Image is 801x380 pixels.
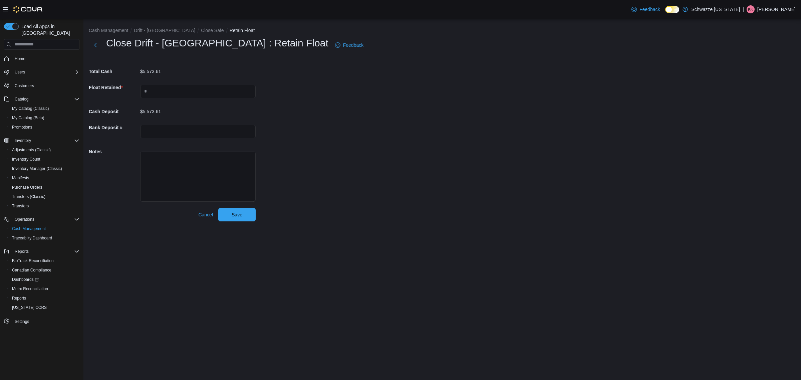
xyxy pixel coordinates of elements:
span: Transfers (Classic) [9,193,79,201]
span: Transfers [12,203,29,209]
button: My Catalog (Classic) [7,104,82,113]
p: $5,573.61 [140,109,161,114]
h5: Notes [89,145,139,158]
span: Catalog [15,97,28,102]
button: Inventory [1,136,82,145]
span: Dashboards [12,277,39,282]
a: My Catalog (Classic) [9,105,52,113]
span: Users [12,68,79,76]
a: Traceabilty Dashboard [9,234,55,242]
a: Manifests [9,174,32,182]
span: Reports [12,296,26,301]
a: Adjustments (Classic) [9,146,53,154]
span: Dashboards [9,275,79,283]
span: Reports [12,247,79,255]
span: Transfers (Classic) [12,194,45,199]
span: KK [748,5,753,13]
span: Washington CCRS [9,304,79,312]
button: Next [89,38,102,52]
span: Manifests [12,175,29,181]
button: Adjustments (Classic) [7,145,82,155]
span: Home [15,56,25,61]
a: Home [12,55,28,63]
button: Home [1,54,82,63]
span: BioTrack Reconciliation [9,257,79,265]
h5: Cash Deposit [89,105,139,118]
a: Feedback [629,3,662,16]
button: Metrc Reconciliation [7,284,82,294]
button: Transfers (Classic) [7,192,82,201]
button: Reports [12,247,31,255]
span: Promotions [9,123,79,131]
a: Customers [12,82,37,90]
a: Purchase Orders [9,183,45,191]
a: Cash Management [9,225,48,233]
span: Canadian Compliance [12,267,51,273]
a: Settings [12,318,32,326]
p: [PERSON_NAME] [757,5,796,13]
span: Traceabilty Dashboard [12,235,52,241]
button: Inventory [12,137,34,145]
span: My Catalog (Beta) [12,115,44,121]
p: $5,573.61 [140,69,161,74]
span: Home [12,54,79,63]
a: [US_STATE] CCRS [9,304,49,312]
span: Feedback [639,6,660,13]
a: Transfers (Classic) [9,193,48,201]
span: Inventory [12,137,79,145]
button: Settings [1,316,82,326]
button: Users [12,68,28,76]
h5: Bank Deposit # [89,121,139,134]
span: Settings [15,319,29,324]
a: My Catalog (Beta) [9,114,47,122]
button: Cash Management [7,224,82,233]
span: Customers [12,81,79,90]
a: Canadian Compliance [9,266,54,274]
a: Metrc Reconciliation [9,285,51,293]
button: Retain Float [230,28,255,33]
span: Operations [15,217,34,222]
span: Inventory Count [12,157,40,162]
span: Reports [9,294,79,302]
span: Adjustments (Classic) [12,147,51,153]
span: BioTrack Reconciliation [12,258,54,263]
span: Purchase Orders [9,183,79,191]
button: BioTrack Reconciliation [7,256,82,265]
p: | [743,5,744,13]
button: Catalog [12,95,31,103]
button: Cancel [196,208,216,221]
nav: Complex example [4,51,79,344]
button: Manifests [7,173,82,183]
a: Reports [9,294,29,302]
button: Operations [12,215,37,223]
a: Feedback [332,38,366,52]
span: Inventory Count [9,155,79,163]
button: Transfers [7,201,82,211]
a: Inventory Manager (Classic) [9,165,65,173]
span: Inventory Manager (Classic) [12,166,62,171]
button: Reports [7,294,82,303]
img: Cova [13,6,43,13]
button: Users [1,67,82,77]
span: Purchase Orders [12,185,42,190]
span: Metrc Reconciliation [12,286,48,292]
a: Dashboards [9,275,41,283]
span: Catalog [12,95,79,103]
span: Settings [12,317,79,325]
span: Traceabilty Dashboard [9,234,79,242]
span: Canadian Compliance [9,266,79,274]
p: Schwazze [US_STATE] [691,5,740,13]
span: Operations [12,215,79,223]
button: Canadian Compliance [7,265,82,275]
span: Metrc Reconciliation [9,285,79,293]
button: Cash Management [89,28,128,33]
button: My Catalog (Beta) [7,113,82,123]
span: Cancel [198,211,213,218]
a: BioTrack Reconciliation [9,257,56,265]
span: Inventory Manager (Classic) [9,165,79,173]
span: Users [15,69,25,75]
button: Catalog [1,94,82,104]
span: Save [232,211,242,218]
button: [US_STATE] CCRS [7,303,82,312]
